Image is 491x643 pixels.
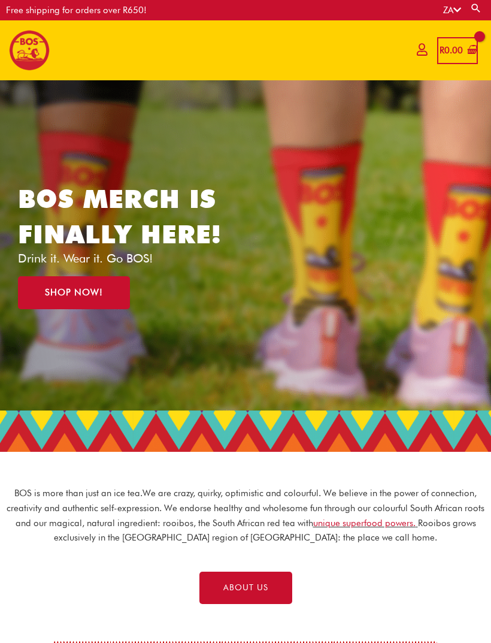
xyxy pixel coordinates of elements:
[440,45,444,56] span: R
[313,518,416,529] a: unique superfood powers.
[9,30,50,71] img: BOS logo finals-200px
[223,584,268,592] span: ABOUT US
[18,184,222,249] a: BOS MERCH IS FINALLY HERE!
[440,45,463,56] bdi: 0.00
[470,2,482,14] a: Search button
[18,252,245,264] p: Drink it. Wear it. Go BOS!
[443,5,461,16] a: ZA
[45,288,103,297] span: SHOP NOW!
[18,276,130,309] a: SHOP NOW!
[6,486,485,545] p: BOS is more than just an ice tea. We are crazy, quirky, optimistic and colourful. We believe in t...
[199,572,292,604] a: ABOUT US
[437,37,478,64] a: View Shopping Cart, empty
